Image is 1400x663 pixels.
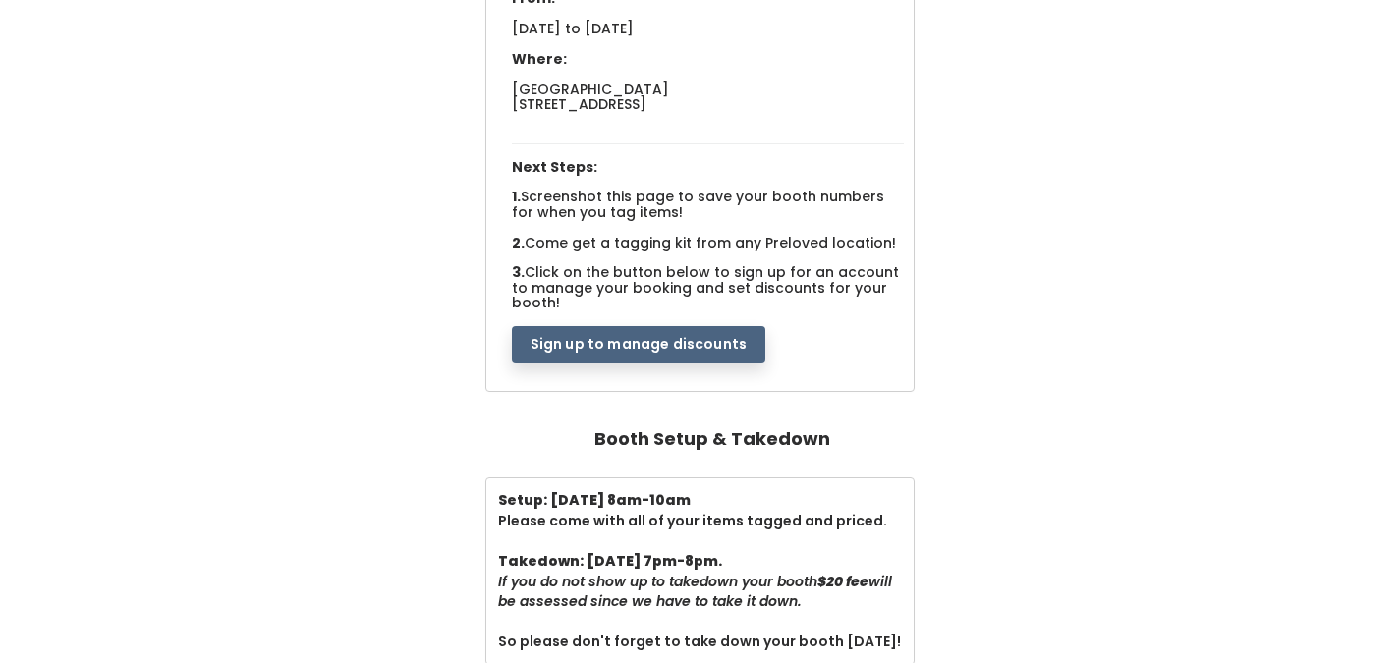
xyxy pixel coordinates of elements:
span: Where: [512,49,567,69]
button: Sign up to manage discounts [512,326,765,363]
span: [GEOGRAPHIC_DATA] [STREET_ADDRESS] [512,80,669,114]
a: Sign up to manage discounts [512,334,765,354]
b: Setup: [DATE] 8am-10am [498,490,691,510]
b: Takedown: [DATE] 7pm-8pm. [498,551,722,571]
span: Next Steps: [512,157,597,177]
span: Come get a tagging kit from any Preloved location! [525,233,896,252]
span: Click on the button below to sign up for an account to manage your booking and set discounts for ... [512,262,899,312]
i: If you do not show up to takedown your booth will be assessed since we have to take it down. [498,572,892,612]
b: $20 fee [817,572,868,591]
span: [DATE] to [DATE] [512,19,634,38]
div: Please come with all of your items tagged and priced. So please don't forget to take down your bo... [498,490,903,652]
span: Screenshot this page to save your booth numbers for when you tag items! [512,187,884,221]
h4: Booth Setup & Takedown [594,419,830,459]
